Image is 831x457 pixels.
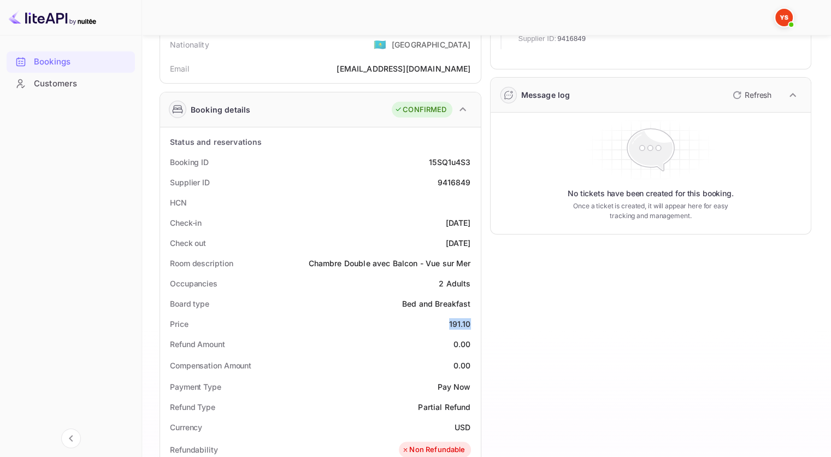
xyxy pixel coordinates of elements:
[170,217,202,228] div: Check-in
[418,401,470,413] div: Partial Refund
[170,197,187,208] div: HCN
[429,156,470,168] div: 15SQ1u4S3
[170,338,225,350] div: Refund Amount
[518,33,557,44] span: Supplier ID:
[726,86,776,104] button: Refresh
[170,257,233,269] div: Room description
[775,9,793,26] img: Yandex Support
[170,421,202,433] div: Currency
[402,298,471,309] div: Bed and Breakfast
[446,237,471,249] div: [DATE]
[170,401,215,413] div: Refund Type
[7,73,135,95] div: Customers
[392,39,471,50] div: [GEOGRAPHIC_DATA]
[337,63,470,74] div: [EMAIL_ADDRESS][DOMAIN_NAME]
[170,63,189,74] div: Email
[170,360,251,371] div: Compensation Amount
[449,318,471,330] div: 191.10
[7,51,135,72] a: Bookings
[439,278,470,289] div: 2 Adults
[455,421,470,433] div: USD
[7,51,135,73] div: Bookings
[521,89,570,101] div: Message log
[374,34,386,54] span: United States
[170,318,188,330] div: Price
[309,257,471,269] div: Chambre Double avec Balcon - Vue sur Mer
[170,237,206,249] div: Check out
[170,298,209,309] div: Board type
[453,360,471,371] div: 0.00
[402,444,465,455] div: Non Refundable
[34,78,129,90] div: Customers
[437,177,470,188] div: 9416849
[565,201,736,221] p: Once a ticket is created, it will appear here for easy tracking and management.
[170,381,221,392] div: Payment Type
[437,381,470,392] div: Pay Now
[170,136,262,148] div: Status and reservations
[191,104,250,115] div: Booking details
[7,73,135,93] a: Customers
[446,217,471,228] div: [DATE]
[9,9,96,26] img: LiteAPI logo
[568,188,734,199] p: No tickets have been created for this booking.
[170,444,218,455] div: Refundability
[170,39,209,50] div: Nationality
[453,338,471,350] div: 0.00
[61,429,81,448] button: Collapse navigation
[170,177,210,188] div: Supplier ID
[745,89,771,101] p: Refresh
[34,56,129,68] div: Bookings
[170,156,209,168] div: Booking ID
[557,33,586,44] span: 9416849
[394,104,446,115] div: CONFIRMED
[170,278,217,289] div: Occupancies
